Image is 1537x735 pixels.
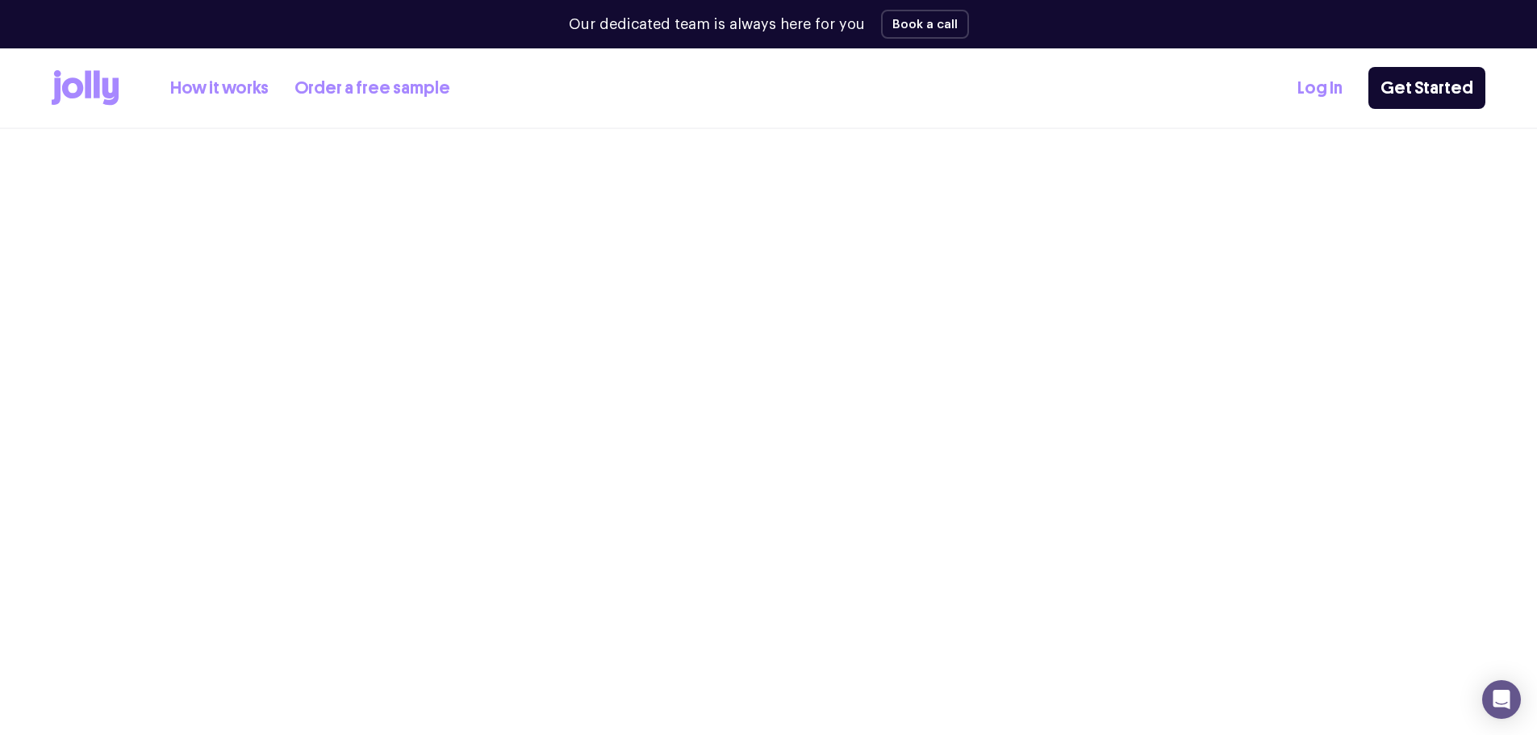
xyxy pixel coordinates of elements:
[294,75,450,102] a: Order a free sample
[1297,75,1343,102] a: Log In
[170,75,269,102] a: How it works
[1482,680,1521,719] div: Open Intercom Messenger
[569,14,865,35] p: Our dedicated team is always here for you
[1368,67,1485,109] a: Get Started
[881,10,969,39] button: Book a call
